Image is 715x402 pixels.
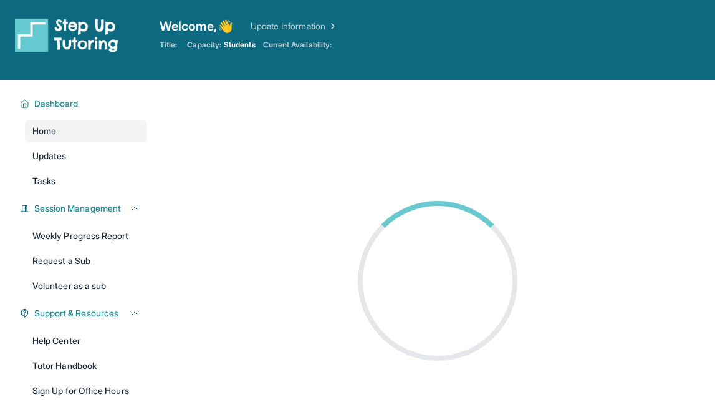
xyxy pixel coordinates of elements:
a: Sign Up for Office Hours [25,380,147,402]
a: Updates [25,145,147,167]
a: Weekly Progress Report [25,225,147,247]
span: Tasks [32,175,55,187]
button: Session Management [29,202,140,215]
img: Chevron Right [325,20,338,32]
span: Current Availability: [263,40,332,50]
span: Capacity: [187,40,221,50]
a: Volunteer as a sub [25,275,147,297]
a: Help Center [25,330,147,352]
span: Students [224,40,256,50]
a: Tutor Handbook [25,355,147,377]
a: Update Information [251,20,338,32]
span: Session Management [34,202,121,215]
button: Dashboard [29,97,140,110]
img: logo [15,17,118,52]
span: Updates [32,150,67,162]
a: Home [25,120,147,142]
span: Home [32,125,56,137]
a: Request a Sub [25,250,147,272]
span: Title: [160,40,177,50]
a: Tasks [25,170,147,192]
span: Support & Resources [34,307,118,320]
span: Dashboard [34,97,79,110]
span: Welcome, 👋 [160,17,233,35]
button: Support & Resources [29,307,140,320]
